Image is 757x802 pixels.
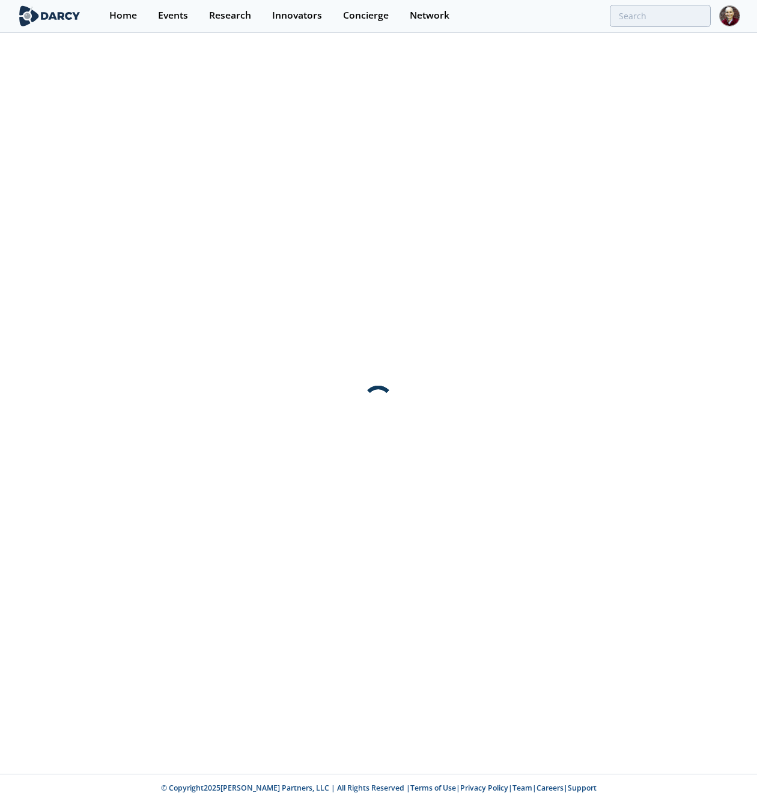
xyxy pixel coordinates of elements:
[568,783,597,793] a: Support
[512,783,532,793] a: Team
[537,783,564,793] a: Careers
[109,11,137,20] div: Home
[719,5,740,26] img: Profile
[343,11,389,20] div: Concierge
[209,11,251,20] div: Research
[158,11,188,20] div: Events
[17,5,82,26] img: logo-wide.svg
[410,11,449,20] div: Network
[460,783,508,793] a: Privacy Policy
[88,783,669,794] p: © Copyright 2025 [PERSON_NAME] Partners, LLC | All Rights Reserved | | | | |
[272,11,322,20] div: Innovators
[410,783,456,793] a: Terms of Use
[610,5,711,27] input: Advanced Search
